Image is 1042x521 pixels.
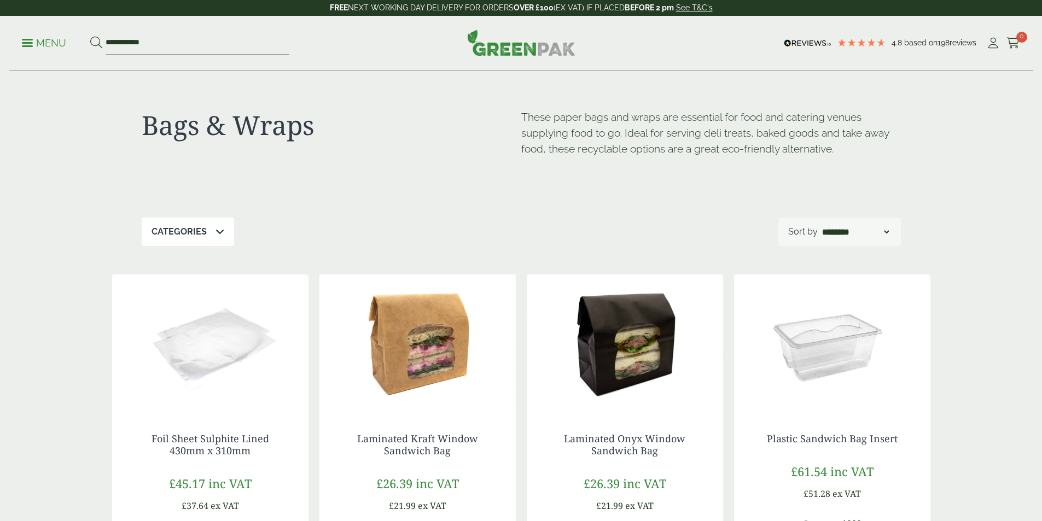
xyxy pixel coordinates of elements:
[1006,35,1020,51] a: 0
[938,38,950,47] span: 198
[319,274,516,411] img: Laminated Kraft Sandwich Bag
[837,38,886,48] div: 4.79 Stars
[1006,38,1020,49] i: Cart
[330,3,348,12] strong: FREE
[833,488,861,500] span: ex VAT
[625,3,674,12] strong: BEFORE 2 pm
[820,225,891,238] select: Shop order
[788,225,818,238] p: Sort by
[623,475,666,491] span: inc VAT
[418,500,446,512] span: ex VAT
[467,30,575,56] img: GreenPak Supplies
[564,432,685,457] a: Laminated Onyx Window Sandwich Bag
[904,38,938,47] span: Based on
[416,475,459,491] span: inc VAT
[1016,32,1027,43] span: 0
[208,475,252,491] span: inc VAT
[389,500,416,512] span: £21.99
[804,488,830,500] span: £51.28
[791,463,827,479] span: £61.54
[169,475,205,491] span: £45.17
[584,475,620,491] span: £26.39
[734,274,930,411] img: Plastic Sandwich Bag insert
[625,500,654,512] span: ex VAT
[596,500,623,512] span: £21.99
[376,475,412,491] span: £26.39
[514,3,554,12] strong: OVER £100
[950,38,976,47] span: reviews
[22,37,66,48] a: Menu
[676,3,713,12] a: See T&C's
[986,38,1000,49] i: My Account
[152,432,269,457] a: Foil Sheet Sulphite Lined 430mm x 310mm
[152,225,207,238] p: Categories
[527,274,723,411] img: Laminated Black Sandwich Bag
[357,432,478,457] a: Laminated Kraft Window Sandwich Bag
[784,39,831,47] img: REVIEWS.io
[892,38,904,47] span: 4.8
[211,500,239,512] span: ex VAT
[22,37,66,50] p: Menu
[182,500,208,512] span: £37.64
[830,463,874,479] span: inc VAT
[142,109,521,141] h1: Bags & Wraps
[521,109,901,156] p: These paper bags and wraps are essential for food and catering venues supplying food to go. Ideal...
[767,432,898,445] a: Plastic Sandwich Bag Insert
[112,274,308,411] img: GP3330019D Foil Sheet Sulphate Lined bare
